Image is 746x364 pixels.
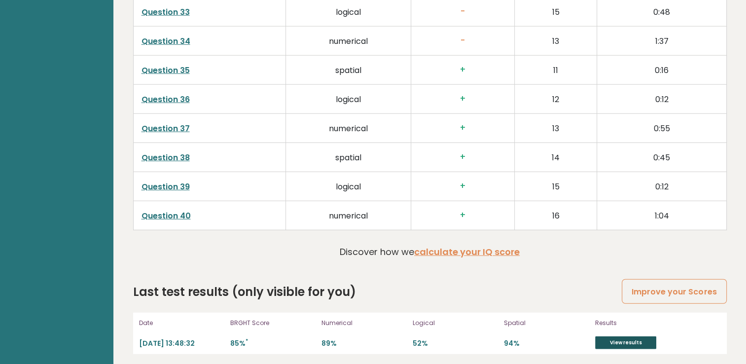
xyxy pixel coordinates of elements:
td: numerical [286,26,411,55]
h3: + [419,123,506,133]
p: [DATE] 13:48:32 [139,339,224,348]
p: 52% [413,339,498,348]
td: numerical [286,201,411,230]
h3: + [419,94,506,104]
h3: + [419,152,506,162]
td: 13 [514,113,597,143]
td: 12 [514,84,597,113]
td: 1:04 [597,201,726,230]
p: 89% [321,339,407,348]
p: Spatial [504,319,589,328]
h3: - [419,6,506,17]
td: numerical [286,113,411,143]
a: calculate your IQ score [414,246,520,258]
p: Discover how we [340,245,520,258]
td: 15 [514,172,597,201]
a: Question 36 [142,94,190,105]
h3: + [419,181,506,191]
td: 0:45 [597,143,726,172]
p: 85% [230,339,316,348]
p: 94% [504,339,589,348]
a: Question 34 [142,36,190,47]
h2: Last test results (only visible for you) [133,283,356,301]
p: Logical [413,319,498,328]
td: 0:12 [597,84,726,113]
td: logical [286,172,411,201]
p: Numerical [321,319,407,328]
td: 16 [514,201,597,230]
td: spatial [286,55,411,84]
td: 1:37 [597,26,726,55]
a: Question 35 [142,65,190,76]
a: View results [595,336,656,349]
a: Improve your Scores [622,279,726,304]
a: Question 39 [142,181,190,192]
td: spatial [286,143,411,172]
td: 0:16 [597,55,726,84]
h3: + [419,65,506,75]
p: Results [595,319,699,328]
h3: + [419,210,506,220]
td: 14 [514,143,597,172]
a: Question 40 [142,210,191,221]
h3: - [419,36,506,46]
td: 0:55 [597,113,726,143]
td: 11 [514,55,597,84]
a: Question 33 [142,6,190,18]
a: Question 38 [142,152,190,163]
p: Date [139,319,224,328]
td: 13 [514,26,597,55]
td: 0:12 [597,172,726,201]
a: Question 37 [142,123,190,134]
p: BRGHT Score [230,319,316,328]
td: logical [286,84,411,113]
